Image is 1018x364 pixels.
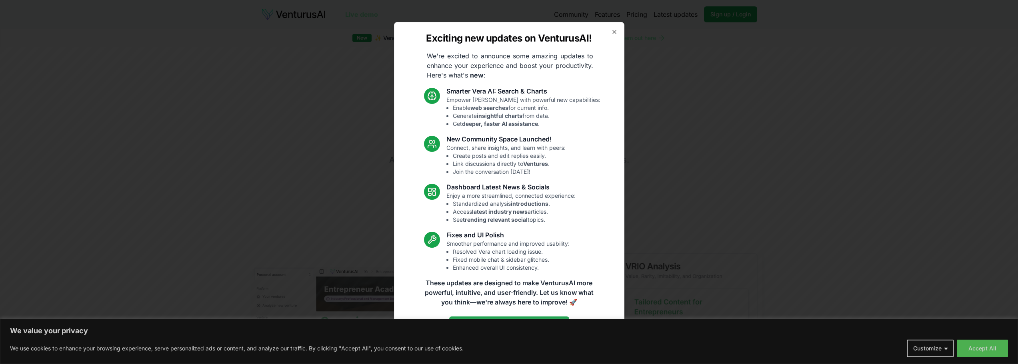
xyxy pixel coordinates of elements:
[453,112,600,120] li: Generate from data.
[470,104,508,111] strong: web searches
[470,71,484,79] strong: new
[453,120,600,128] li: Get .
[446,86,600,96] h3: Smarter Vera AI: Search & Charts
[511,200,548,207] strong: introductions
[446,192,576,224] p: Enjoy a more streamlined, connected experience:
[446,230,570,240] h3: Fixes and UI Polish
[426,32,592,45] h2: Exciting new updates on VenturusAI!
[453,208,576,216] li: Access articles.
[420,51,600,80] p: We're excited to announce some amazing updates to enhance your experience and boost your producti...
[462,120,538,127] strong: deeper, faster AI assistance
[446,134,566,144] h3: New Community Space Launched!
[453,248,570,256] li: Resolved Vera chart loading issue.
[446,240,570,272] p: Smoother performance and improved usability:
[472,208,528,215] strong: latest industry news
[453,264,570,272] li: Enhanced overall UI consistency.
[420,278,599,307] p: These updates are designed to make VenturusAI more powerful, intuitive, and user-friendly. Let us...
[453,256,570,264] li: Fixed mobile chat & sidebar glitches.
[453,168,566,176] li: Join the conversation [DATE]!
[453,200,576,208] li: Standardized analysis .
[453,152,566,160] li: Create posts and edit replies easily.
[463,216,528,223] strong: trending relevant social
[449,316,569,332] a: Read the full announcement on our blog!
[453,216,576,224] li: See topics.
[477,112,522,119] strong: insightful charts
[453,104,600,112] li: Enable for current info.
[446,182,576,192] h3: Dashboard Latest News & Socials
[446,144,566,176] p: Connect, share insights, and learn with peers:
[453,160,566,168] li: Link discussions directly to .
[523,160,548,167] strong: Ventures
[446,96,600,128] p: Empower [PERSON_NAME] with powerful new capabilities:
